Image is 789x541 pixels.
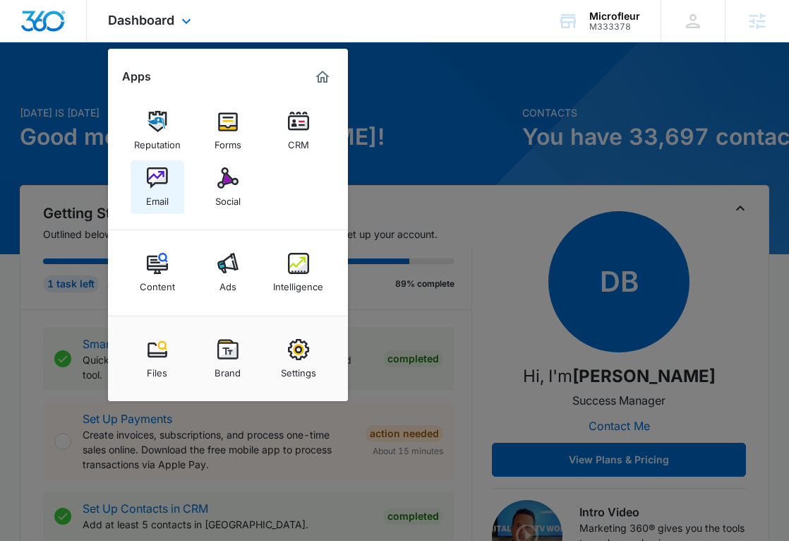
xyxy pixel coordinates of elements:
a: CRM [272,104,325,157]
div: Ads [219,274,236,292]
a: Email [131,160,184,214]
a: Brand [201,332,255,386]
a: Files [131,332,184,386]
div: Files [147,360,167,379]
a: Ads [201,246,255,299]
a: Settings [272,332,325,386]
div: Intelligence [273,274,323,292]
div: Social [215,189,241,207]
div: Forms [215,132,241,150]
div: Reputation [134,132,181,150]
div: account name [589,11,640,22]
div: Settings [281,360,316,379]
a: Content [131,246,184,299]
span: Dashboard [108,13,174,28]
a: Marketing 360® Dashboard [311,66,334,88]
div: CRM [288,132,309,150]
a: Forms [201,104,255,157]
a: Social [201,160,255,214]
a: Intelligence [272,246,325,299]
a: Reputation [131,104,184,157]
h2: Apps [122,70,151,83]
div: Email [146,189,169,207]
div: account id [589,22,640,32]
div: Content [140,274,175,292]
div: Brand [215,360,241,379]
